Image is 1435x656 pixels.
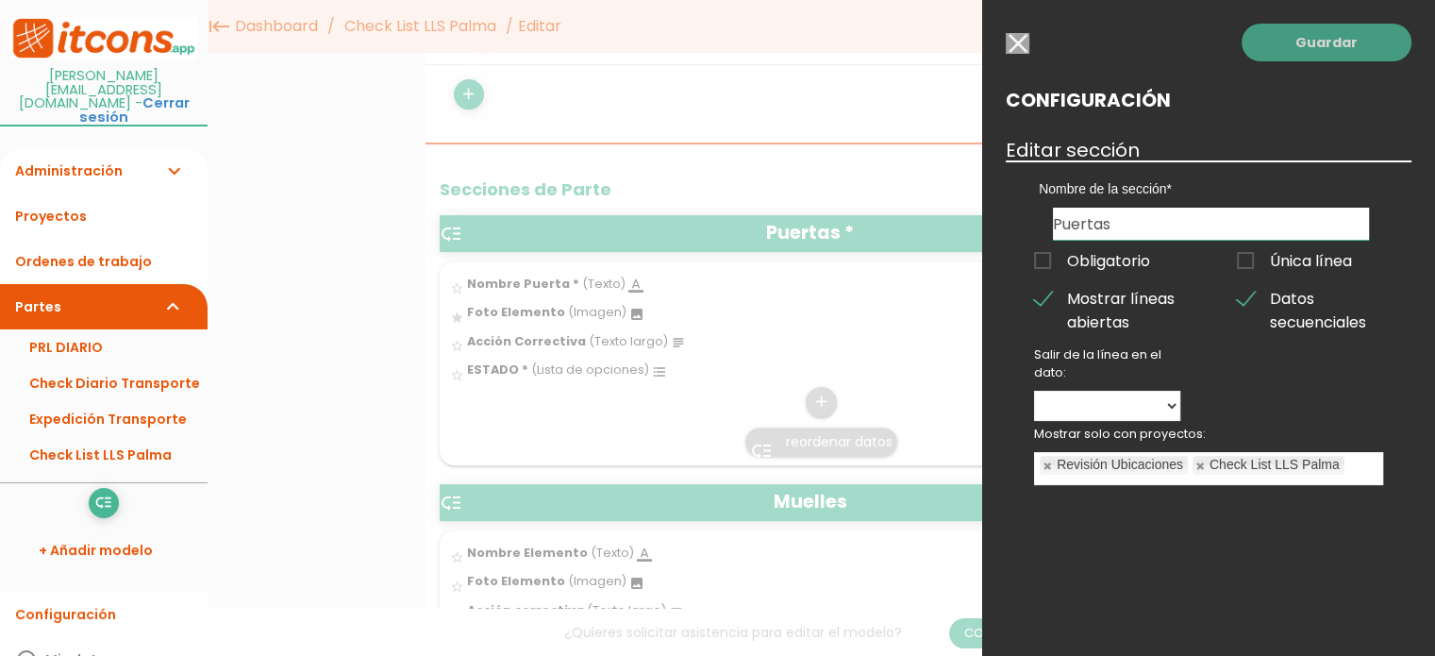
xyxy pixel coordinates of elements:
[1034,287,1180,311] span: Mostrar líneas abiertas
[1006,140,1411,160] h3: Editar sección
[1344,454,1363,479] input: Mostrar solo con proyectos: Revisión Ubicaciones Check List LLS Palma
[1237,287,1383,311] span: Datos secuenciales
[1034,426,1383,443] p: Mostrar solo con proyectos:
[1057,459,1183,471] div: Revisión Ubicaciones
[1242,24,1411,61] a: Guardar
[1006,90,1411,110] h2: Configuración
[1034,249,1150,273] span: Obligatorio
[1237,249,1352,273] span: Única línea
[1039,179,1383,198] label: Nombre de la sección
[1034,346,1180,381] p: Salir de la línea en el dato:
[1034,391,1180,421] select: Salir de la línea en el dato:
[1210,459,1340,471] div: Check List LLS Palma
